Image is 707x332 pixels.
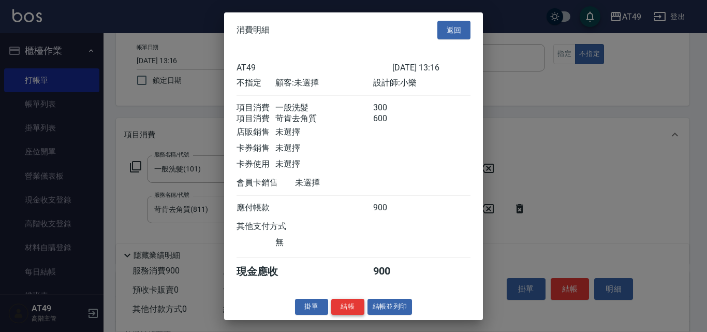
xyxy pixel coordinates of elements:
div: 300 [373,103,412,113]
button: 掛單 [295,299,328,315]
div: 店販銷售 [237,127,275,138]
div: 應付帳款 [237,203,275,213]
span: 消費明細 [237,25,270,35]
div: 設計師: 小樂 [373,78,470,89]
div: 顧客: 未選擇 [275,78,373,89]
div: 苛肯去角質 [275,113,373,124]
button: 返回 [437,20,470,39]
button: 結帳並列印 [367,299,413,315]
div: 600 [373,113,412,124]
div: 不指定 [237,78,275,89]
div: AT49 [237,63,392,73]
div: 會員卡銷售 [237,178,295,189]
div: 其他支付方式 [237,221,315,232]
div: 卡券銷售 [237,143,275,154]
div: 未選擇 [275,143,373,154]
div: 900 [373,265,412,279]
div: 無 [275,237,373,248]
div: 現金應收 [237,265,295,279]
button: 結帳 [331,299,364,315]
div: 一般洗髮 [275,103,373,113]
div: 未選擇 [275,127,373,138]
div: 未選擇 [295,178,392,189]
div: 卡券使用 [237,159,275,170]
div: 項目消費 [237,113,275,124]
div: 未選擇 [275,159,373,170]
div: [DATE] 13:16 [392,63,470,73]
div: 900 [373,203,412,213]
div: 項目消費 [237,103,275,113]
